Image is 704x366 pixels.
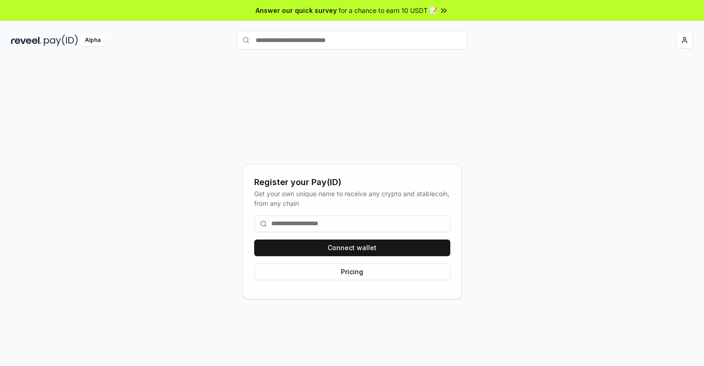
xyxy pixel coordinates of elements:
span: Answer our quick survey [256,6,337,15]
div: Register your Pay(ID) [254,176,450,189]
div: Get your own unique name to receive any crypto and stablecoin, from any chain [254,189,450,208]
span: for a chance to earn 10 USDT 📝 [339,6,437,15]
button: Pricing [254,264,450,280]
img: reveel_dark [11,35,42,46]
img: pay_id [44,35,78,46]
button: Connect wallet [254,240,450,256]
div: Alpha [80,35,106,46]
